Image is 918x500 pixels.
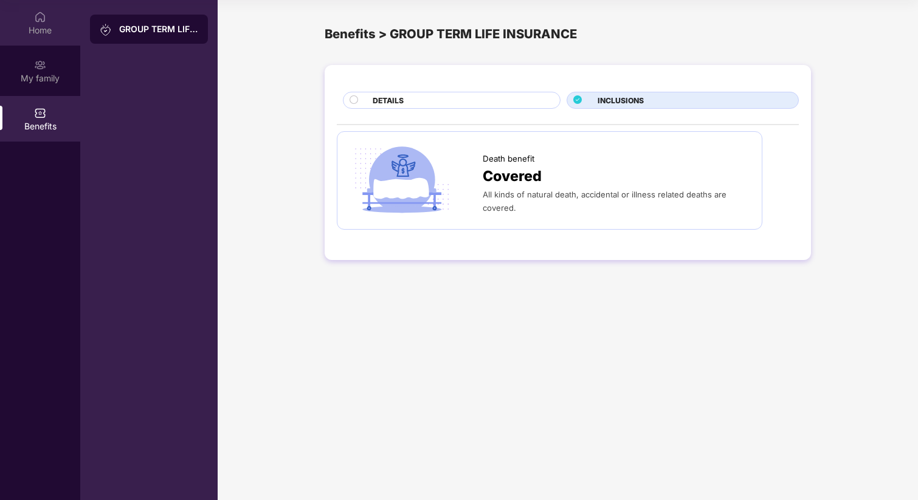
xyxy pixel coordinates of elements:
span: All kinds of natural death, accidental or illness related deaths are covered. [483,190,726,213]
span: Death benefit [483,152,534,165]
div: GROUP TERM LIFE INSURANCE [119,23,198,35]
span: INCLUSIONS [598,95,644,106]
span: DETAILS [373,95,404,106]
img: svg+xml;base64,PHN2ZyB3aWR0aD0iMjAiIGhlaWdodD0iMjAiIHZpZXdCb3g9IjAgMCAyMCAyMCIgZmlsbD0ibm9uZSIgeG... [100,24,112,36]
span: Covered [483,165,542,188]
div: Benefits > GROUP TERM LIFE INSURANCE [325,24,811,44]
img: icon [350,144,454,217]
img: svg+xml;base64,PHN2ZyBpZD0iSG9tZSIgeG1sbnM9Imh0dHA6Ly93d3cudzMub3JnLzIwMDAvc3ZnIiB3aWR0aD0iMjAiIG... [34,11,46,23]
img: svg+xml;base64,PHN2ZyBpZD0iQmVuZWZpdHMiIHhtbG5zPSJodHRwOi8vd3d3LnczLm9yZy8yMDAwL3N2ZyIgd2lkdGg9Ij... [34,107,46,119]
img: svg+xml;base64,PHN2ZyB3aWR0aD0iMjAiIGhlaWdodD0iMjAiIHZpZXdCb3g9IjAgMCAyMCAyMCIgZmlsbD0ibm9uZSIgeG... [34,59,46,71]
